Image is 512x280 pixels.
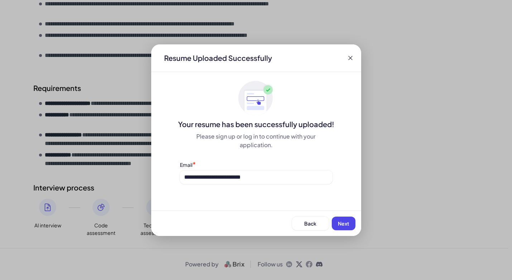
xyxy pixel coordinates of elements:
span: Back [304,220,316,227]
div: Your resume has been successfully uploaded! [151,119,361,129]
label: Email [180,161,192,168]
button: Next [332,217,355,230]
div: Resume Uploaded Successfully [158,53,278,63]
button: Back [292,217,329,230]
div: Please sign up or log in to continue with your application. [180,132,332,149]
span: Next [338,220,349,227]
img: ApplyedMaskGroup3.svg [238,81,274,116]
